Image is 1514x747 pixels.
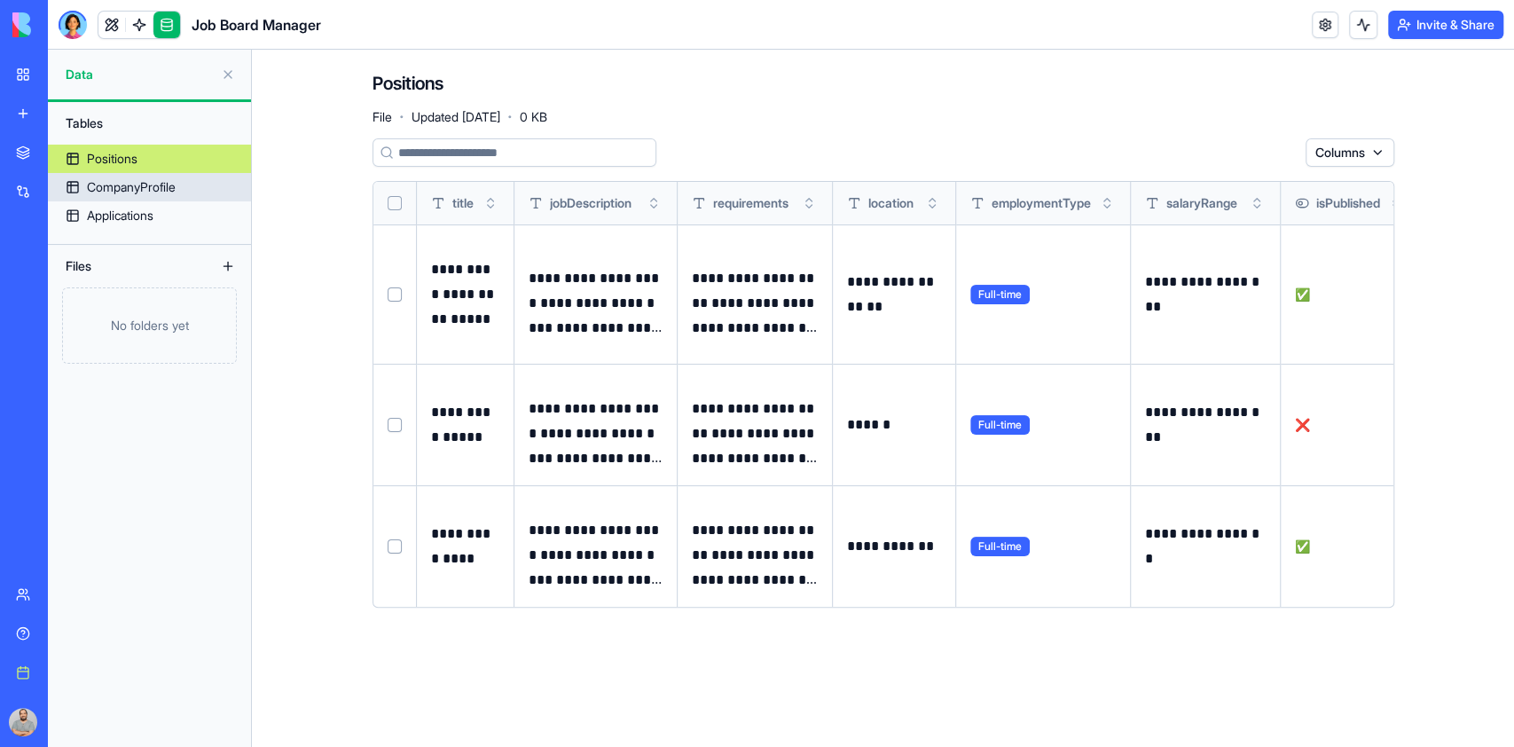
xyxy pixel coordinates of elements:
[452,194,474,212] span: title
[57,252,199,280] div: Files
[713,194,788,212] span: requirements
[48,145,251,173] a: Positions
[1098,194,1116,212] button: Toggle sort
[550,194,631,212] span: jobDescription
[48,287,251,364] a: No folders yet
[482,194,499,212] button: Toggle sort
[1166,194,1237,212] span: salaryRange
[507,103,513,131] span: ·
[373,108,392,126] span: File
[388,287,402,302] button: Select row
[62,287,237,364] div: No folders yet
[12,12,122,37] img: logo
[970,415,1030,435] span: Full-time
[992,194,1091,212] span: employmentType
[388,418,402,432] button: Select row
[192,14,321,35] span: Job Board Manager
[520,108,547,126] span: 0 KB
[1248,194,1266,212] button: Toggle sort
[87,150,137,168] div: Positions
[1295,539,1310,554] span: ✅
[399,103,404,131] span: ·
[48,201,251,230] a: Applications
[412,108,500,126] span: Updated [DATE]
[373,71,443,96] h4: Positions
[1306,138,1394,167] button: Columns
[645,194,663,212] button: Toggle sort
[66,66,214,83] span: Data
[1387,194,1405,212] button: Toggle sort
[800,194,818,212] button: Toggle sort
[87,207,153,224] div: Applications
[87,178,176,196] div: CompanyProfile
[57,109,242,138] div: Tables
[1388,11,1503,39] button: Invite & Share
[1295,417,1310,432] span: ❌
[970,285,1030,304] span: Full-time
[388,196,402,210] button: Select all
[923,194,941,212] button: Toggle sort
[868,194,914,212] span: location
[48,173,251,201] a: CompanyProfile
[970,537,1030,556] span: Full-time
[9,708,37,736] img: ACg8ocINnUFOES7OJTbiXTGVx5LDDHjA4HP-TH47xk9VcrTT7fmeQxI=s96-c
[1316,194,1380,212] span: isPublished
[1295,287,1310,302] span: ✅
[388,539,402,554] button: Select row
